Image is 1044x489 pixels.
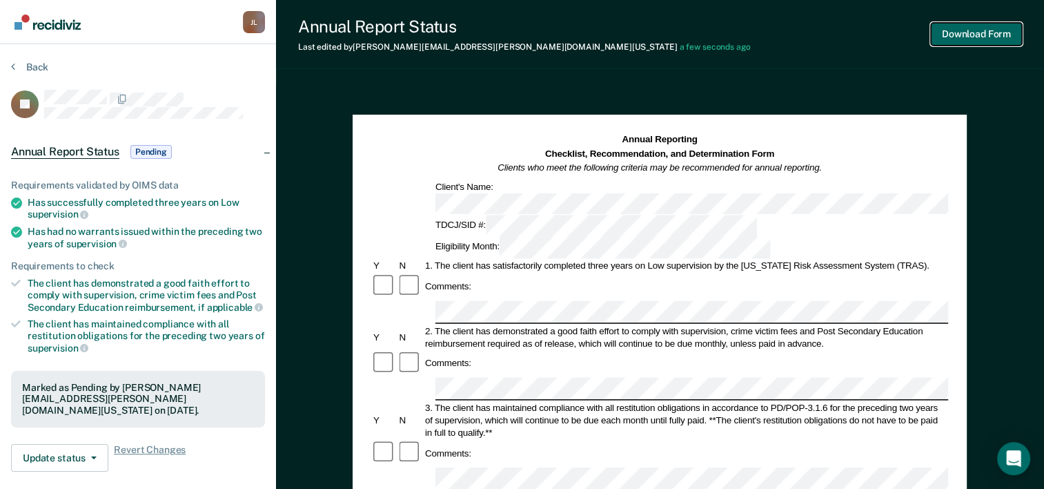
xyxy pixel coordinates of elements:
[433,215,759,237] div: TDCJ/SID #:
[28,209,88,220] span: supervision
[207,302,263,313] span: applicable
[371,414,397,426] div: Y
[397,260,423,272] div: N
[114,444,186,472] span: Revert Changes
[28,197,265,220] div: Has successfully completed three years on Low
[423,325,948,349] div: 2. The client has demonstrated a good faith effort to comply with supervision, crime victim fees ...
[28,278,265,313] div: The client has demonstrated a good faith effort to comply with supervision, crime victim fees and...
[11,444,108,472] button: Update status
[66,238,127,249] span: supervision
[997,442,1030,475] div: Open Intercom Messenger
[423,260,948,272] div: 1. The client has satisfactorily completed three years on Low supervision by the [US_STATE] Risk ...
[931,23,1022,46] button: Download Form
[130,145,172,159] span: Pending
[298,42,751,52] div: Last edited by [PERSON_NAME][EMAIL_ADDRESS][PERSON_NAME][DOMAIN_NAME][US_STATE]
[545,148,774,159] strong: Checklist, Recommendation, and Determination Form
[498,162,823,173] em: Clients who meet the following criteria may be recommended for annual reporting.
[680,42,751,52] span: a few seconds ago
[28,318,265,354] div: The client has maintained compliance with all restitution obligations for the preceding two years of
[28,343,88,354] span: supervision
[371,331,397,343] div: Y
[11,61,48,73] button: Back
[11,180,265,191] div: Requirements validated by OIMS data
[397,331,423,343] div: N
[243,11,265,33] button: Profile dropdown button
[371,260,397,272] div: Y
[397,414,423,426] div: N
[622,135,698,145] strong: Annual Reporting
[11,145,119,159] span: Annual Report Status
[298,17,751,37] div: Annual Report Status
[14,15,81,30] img: Recidiviz
[11,260,265,272] div: Requirements to check
[243,11,265,33] div: J L
[423,357,473,370] div: Comments:
[433,237,773,258] div: Eligibility Month:
[423,280,473,293] div: Comments:
[22,382,254,416] div: Marked as Pending by [PERSON_NAME][EMAIL_ADDRESS][PERSON_NAME][DOMAIN_NAME][US_STATE] on [DATE].
[423,447,473,459] div: Comments:
[423,401,948,439] div: 3. The client has maintained compliance with all restitution obligations in accordance to PD/POP-...
[28,226,265,249] div: Has had no warrants issued within the preceding two years of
